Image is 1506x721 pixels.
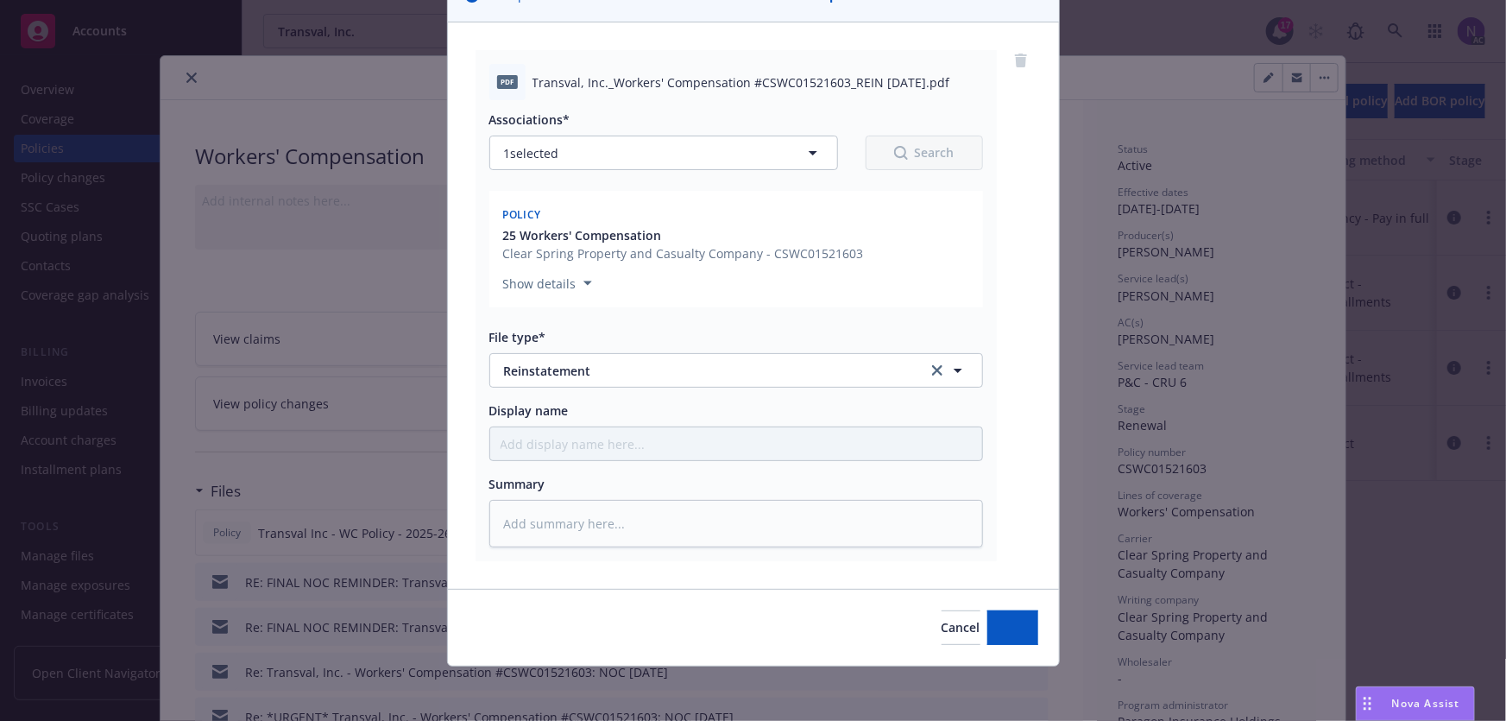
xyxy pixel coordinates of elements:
[1392,696,1460,711] span: Nova Assist
[942,619,980,636] span: Cancel
[987,619,1038,636] span: Add files
[1357,687,1378,720] div: Drag to move
[987,610,1038,645] button: Add files
[942,610,980,645] button: Cancel
[1356,686,1475,721] button: Nova Assist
